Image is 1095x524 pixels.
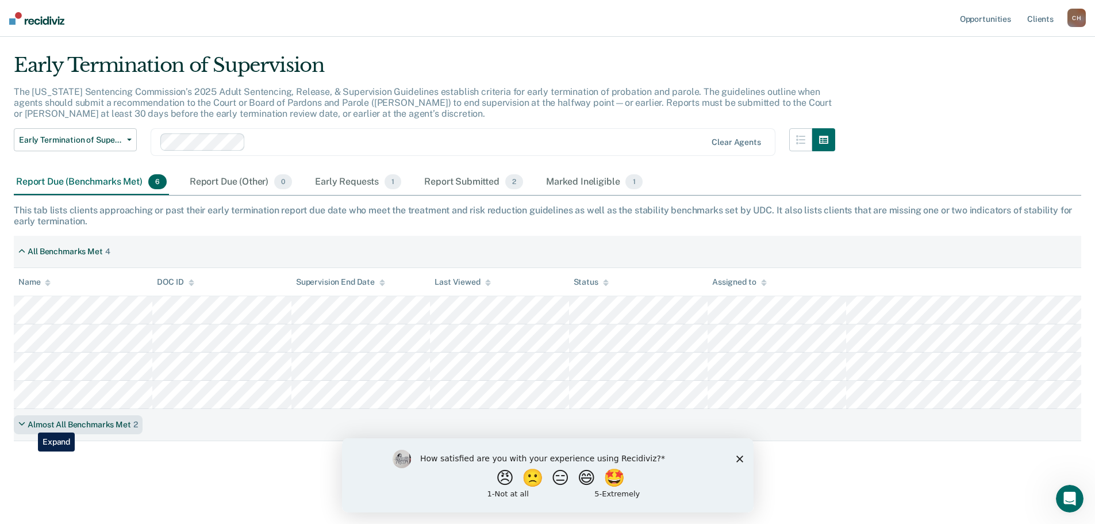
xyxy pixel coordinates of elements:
span: 1 [385,174,401,189]
div: Report Due (Benchmarks Met)6 [14,170,169,195]
div: Almost All Benchmarks Met [28,420,131,430]
div: Report Due (Other)0 [187,170,294,195]
div: This tab lists clients approaching or past their early termination report due date who meet the t... [14,205,1081,227]
div: All Benchmarks Met [28,247,102,257]
button: CH [1067,9,1086,27]
div: Marked Ineligible1 [544,170,645,195]
div: Supervision End Date [296,277,385,287]
span: 0 [274,174,292,189]
div: Report Submitted2 [422,170,525,195]
div: Status [574,277,609,287]
div: 2 [133,420,138,430]
div: Early Termination of Supervision [14,53,835,86]
button: Early Termination of Supervision [14,128,137,151]
div: Clear agents [712,137,760,147]
div: Early Requests1 [313,170,404,195]
span: 2 [505,174,523,189]
div: Almost All Benchmarks Met2 [14,415,143,434]
p: The [US_STATE] Sentencing Commission’s 2025 Adult Sentencing, Release, & Supervision Guidelines e... [14,86,832,119]
span: Early Termination of Supervision [19,135,122,145]
iframe: Survey by Kim from Recidiviz [342,438,754,512]
div: All Benchmarks Met4 [14,242,115,261]
span: 1 [625,174,642,189]
iframe: Intercom live chat [1056,485,1084,512]
div: C H [1067,9,1086,27]
div: Name [18,277,51,287]
div: 4 [105,247,110,257]
div: Last Viewed [435,277,490,287]
img: Recidiviz [9,12,64,25]
span: 6 [148,174,167,189]
div: DOC ID [157,277,194,287]
div: Assigned to [712,277,766,287]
